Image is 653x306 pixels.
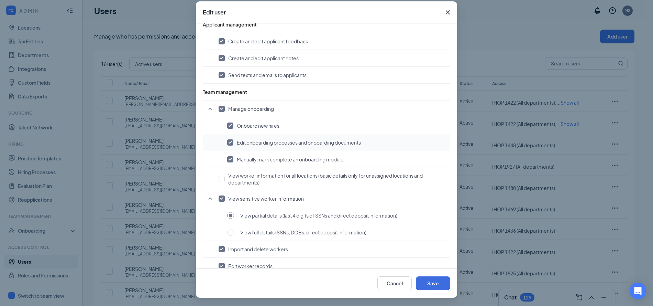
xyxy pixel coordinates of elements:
span: View full details (SSNs, DOBs, direct deposit information) [240,229,366,236]
button: Create and edit applicant feedback [219,38,447,45]
span: Import and delete workers [228,246,288,253]
span: Create and edit applicant notes [228,55,299,62]
button: View worker information for all locations (basic details only for unassigned locations and depart... [219,172,447,186]
span: Manually mark complete an onboarding module [237,156,344,163]
span: View partial details (last 4 digits of SSNs and direct deposit information) [240,212,397,219]
button: View full details (SSNs, DOBs, direct deposit information) [227,229,447,236]
svg: SmallChevronUp [206,194,214,203]
button: View sensitive worker information [219,195,447,202]
button: Edit onboarding processes and onboarding documents [227,139,447,146]
span: Edit onboarding processes and onboarding documents [237,139,361,146]
button: Create and edit applicant notes [219,55,447,62]
span: Edit worker records [228,263,273,270]
span: View worker information for all locations (basic details only for unassigned locations and depart... [228,172,447,186]
span: Create and edit applicant feedback [228,38,308,45]
span: Applicant management [203,21,257,28]
button: Close [439,1,457,23]
button: Import and delete workers [219,246,447,253]
button: Cancel [377,276,412,290]
svg: Cross [444,8,452,17]
button: Onboard new hires [227,122,447,129]
span: Team management [203,89,247,95]
div: Open Intercom Messenger [630,283,646,299]
button: Edit worker records [219,263,447,270]
span: View sensitive worker information [228,195,304,202]
button: Send texts and emails to applicants [219,72,447,78]
span: Onboard new hires [237,122,279,129]
button: Save [416,276,450,290]
h3: Edit user [203,9,226,16]
span: Manage onboarding [228,105,274,112]
button: Manually mark complete an onboarding module [227,156,447,163]
button: View partial details (last 4 digits of SSNs and direct deposit information) [227,212,447,219]
span: Send texts and emails to applicants [228,72,307,78]
svg: SmallChevronUp [206,105,214,113]
button: Manage onboarding [219,105,447,112]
